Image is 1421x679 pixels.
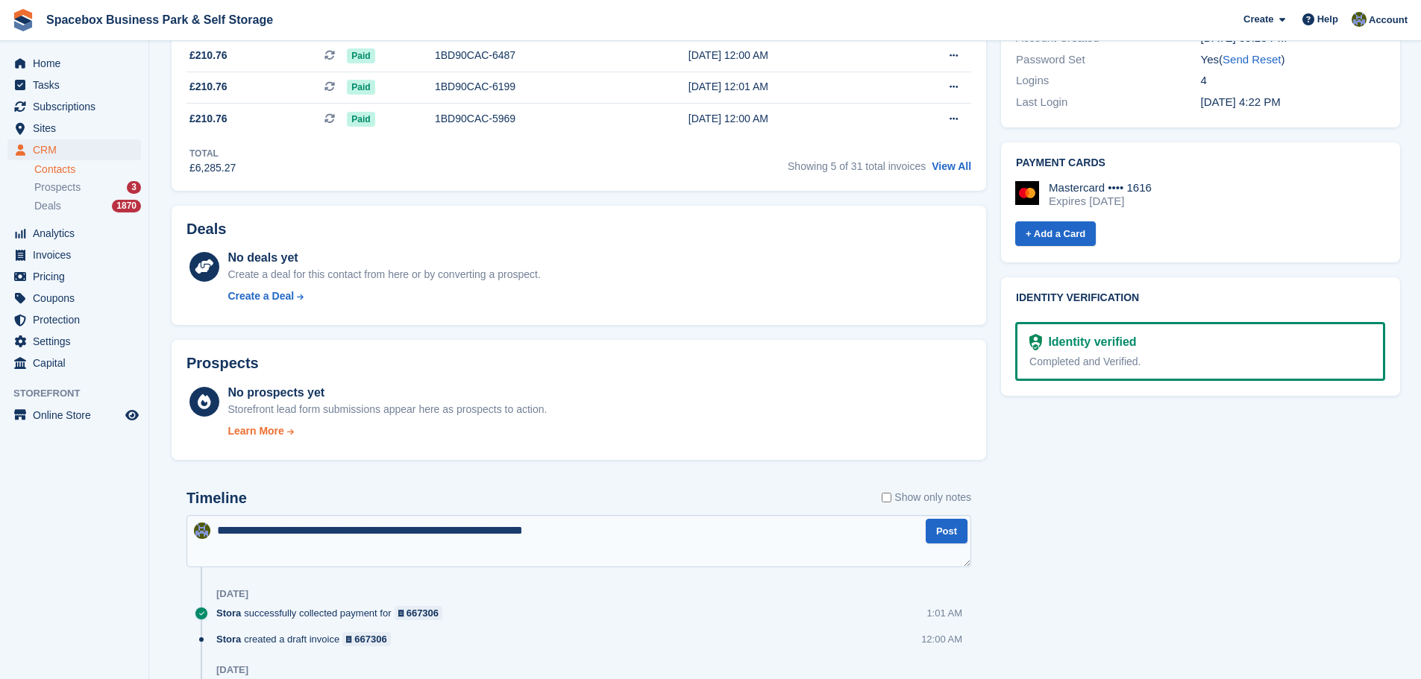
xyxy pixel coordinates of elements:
h2: Identity verification [1016,292,1385,304]
button: Post [926,519,967,543]
div: Create a deal for this contact from here or by converting a prospect. [228,267,540,282]
a: menu [7,288,141,309]
a: Prospects 3 [34,180,141,195]
label: Show only notes [882,490,971,505]
a: menu [7,96,141,117]
img: sahil [194,522,210,539]
a: Learn More [228,423,547,439]
span: Stora [216,632,241,646]
a: menu [7,309,141,330]
a: Create a Deal [228,288,540,304]
input: Show only notes [882,490,891,505]
a: Preview store [123,406,141,424]
div: [DATE] [216,588,248,600]
div: [DATE] [216,664,248,676]
span: ( ) [1219,53,1284,66]
span: Storefront [13,386,148,401]
a: menu [7,118,141,139]
span: Home [33,53,122,74]
div: Total [189,147,236,160]
div: 667306 [407,606,439,620]
span: Tasks [33,75,122,95]
h2: Deals [186,221,226,238]
span: Analytics [33,223,122,244]
div: Yes [1201,51,1385,69]
div: [DATE] 12:00 AM [688,111,892,127]
span: £210.76 [189,79,228,95]
span: Paid [347,112,374,127]
div: successfully collected payment for [216,606,450,620]
span: £210.76 [189,48,228,63]
div: 1BD90CAC-6487 [435,48,640,63]
a: 667306 [342,632,391,646]
span: Paid [347,80,374,95]
a: menu [7,244,141,265]
h2: Prospects [186,355,259,372]
a: menu [7,405,141,426]
h2: Payment cards [1016,157,1385,169]
span: Invoices [33,244,122,265]
span: Sites [33,118,122,139]
img: stora-icon-8386f47178a22dfd0bd8f6a31ec36ba5ce8667c1dd55bd0f319d3a0aa187defe.svg [12,9,34,31]
div: 1870 [112,200,141,212]
a: + Add a Card [1015,221,1096,246]
div: Password Set [1016,51,1200,69]
span: £210.76 [189,111,228,127]
div: 4 [1201,72,1385,89]
div: 1:01 AM [926,606,962,620]
div: Learn More [228,423,283,439]
div: Storefront lead form submissions appear here as prospects to action. [228,402,547,417]
div: £6,285.27 [189,160,236,176]
div: Identity verified [1042,333,1136,351]
a: 667306 [395,606,443,620]
div: Last Login [1016,94,1200,111]
div: 12:00 AM [921,632,962,646]
span: Pricing [33,266,122,287]
span: Coupons [33,288,122,309]
div: 3 [127,181,141,194]
span: Help [1317,12,1338,27]
span: Account [1369,13,1408,28]
span: CRM [33,139,122,160]
div: [DATE] 12:01 AM [688,79,892,95]
span: Protection [33,309,122,330]
span: Prospects [34,180,81,195]
a: menu [7,223,141,244]
div: 1BD90CAC-5969 [435,111,640,127]
a: menu [7,139,141,160]
time: 2023-03-10 16:22:08 UTC [1201,95,1281,108]
div: Mastercard •••• 1616 [1049,181,1152,195]
span: Deals [34,199,61,213]
a: Spacebox Business Park & Self Storage [40,7,279,32]
div: created a draft invoice [216,632,398,646]
span: Capital [33,353,122,373]
a: menu [7,331,141,352]
img: sahil [1352,12,1367,27]
div: No prospects yet [228,384,547,402]
a: menu [7,75,141,95]
div: Create a Deal [228,288,294,304]
a: Deals 1870 [34,198,141,214]
h2: Timeline [186,490,247,507]
div: [DATE] 12:00 AM [688,48,892,63]
span: Paid [347,48,374,63]
div: No deals yet [228,249,540,267]
span: Showing 5 of 31 total invoices [788,160,926,172]
span: Subscriptions [33,96,122,117]
img: Mastercard Logo [1015,181,1039,205]
div: Expires [DATE] [1049,195,1152,208]
img: Identity Verification Ready [1029,334,1042,350]
a: View All [932,160,971,172]
a: menu [7,53,141,74]
div: 1BD90CAC-6199 [435,79,640,95]
div: 667306 [354,632,386,646]
span: Stora [216,606,241,620]
span: Create [1243,12,1273,27]
span: Settings [33,331,122,352]
span: Online Store [33,405,122,426]
a: Contacts [34,162,141,177]
a: Send Reset [1223,53,1281,66]
a: menu [7,353,141,373]
div: Completed and Verified. [1029,354,1371,370]
a: menu [7,266,141,287]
